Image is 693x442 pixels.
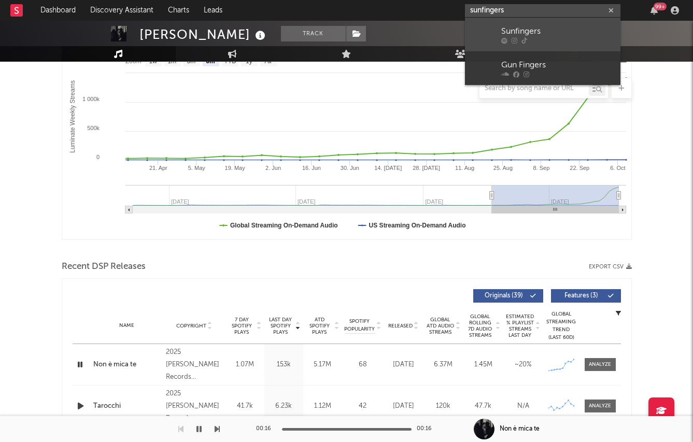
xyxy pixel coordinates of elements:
div: 68 [345,360,381,370]
text: Global Streaming On-Demand Audio [230,222,338,229]
button: 99+ [650,6,658,15]
text: 0 [96,154,99,160]
div: [PERSON_NAME] [139,26,268,43]
div: Name [93,322,161,330]
button: Features(3) [551,289,621,303]
span: Released [388,323,413,329]
a: Sunfingers [465,18,620,51]
div: 1.12M [306,401,340,411]
span: Originals ( 39 ) [480,293,528,299]
div: 2025 [PERSON_NAME] Records distributed by ADA Music [GEOGRAPHIC_DATA] [166,346,222,383]
div: [DATE] [386,401,421,411]
text: 16. Jun [302,165,320,171]
div: Gun Fingers [501,59,615,71]
div: 2025 [PERSON_NAME] Records distributed by ADA Music [GEOGRAPHIC_DATA] [166,388,222,425]
div: 42 [345,401,381,411]
span: Global Rolling 7D Audio Streams [466,313,494,338]
svg: Luminate Weekly Consumption [62,32,631,239]
div: 1.07M [228,360,262,370]
text: 19. May [224,165,245,171]
div: 47.7k [466,401,501,411]
text: 1 000k [82,96,100,102]
text: 5. May [188,165,205,171]
button: Originals(39) [473,289,543,303]
text: 21. Apr [149,165,167,171]
div: 00:16 [256,423,277,435]
span: Estimated % Playlist Streams Last Day [506,313,534,338]
div: 41.7k [228,401,262,411]
div: N/A [506,401,541,411]
text: Luminate Weekly Streams [69,80,76,153]
span: Features ( 3 ) [558,293,605,299]
div: 5.17M [306,360,340,370]
span: Last Day Spotify Plays [267,317,294,335]
div: 1.45M [466,360,501,370]
text: 2. Jun [265,165,281,171]
span: 7 Day Spotify Plays [228,317,256,335]
span: Global ATD Audio Streams [426,317,455,335]
input: Search by song name or URL [479,84,589,93]
div: 00:16 [417,423,437,435]
input: Search for artists [465,4,620,17]
button: Export CSV [589,264,632,270]
span: Spotify Popularity [344,318,375,333]
div: [DATE] [386,360,421,370]
text: 500k [87,125,100,131]
button: Track [281,26,346,41]
div: ~ 20 % [506,360,541,370]
span: ATD Spotify Plays [306,317,333,335]
div: 99 + [654,3,667,10]
div: 6.37M [426,360,461,370]
a: Gun Fingers [465,51,620,85]
text: 11. Aug [455,165,474,171]
text: 28. [DATE] [413,165,440,171]
div: Global Streaming Trend (Last 60D) [546,310,577,341]
a: Non è mica te [93,360,161,370]
div: 120k [426,401,461,411]
text: 14. [DATE] [374,165,402,171]
span: Recent DSP Releases [62,261,146,273]
div: 153k [267,360,301,370]
div: Sunfingers [501,25,615,37]
div: 6.23k [267,401,301,411]
a: Tarocchi [93,401,161,411]
text: US Streaming On-Demand Audio [369,222,465,229]
span: Copyright [176,323,206,329]
text: 25. Aug [493,165,512,171]
text: 8. Sep [533,165,549,171]
text: 6. Oct [610,165,625,171]
text: 30. Jun [340,165,359,171]
div: Non è mica te [500,424,540,434]
text: 22. Sep [570,165,589,171]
